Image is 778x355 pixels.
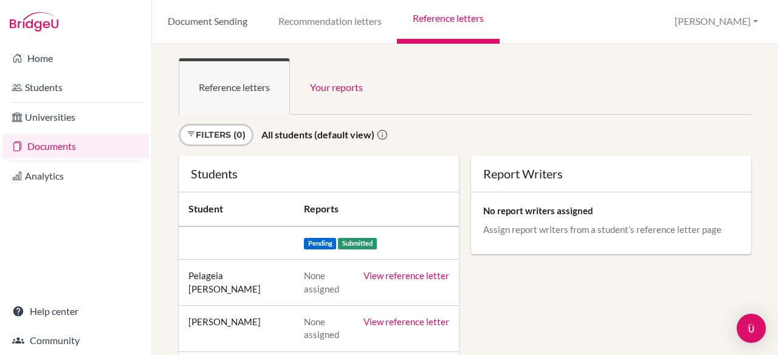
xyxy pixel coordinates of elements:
div: Open Intercom Messenger [737,314,766,343]
th: Student [179,192,294,226]
p: No report writers assigned [483,205,739,217]
a: View reference letter [363,316,449,327]
span: Submitted [338,238,377,249]
div: Students [191,167,447,180]
th: Reports [294,192,459,226]
a: Home [2,46,149,70]
a: Documents [2,134,149,158]
strong: All students (default view) [261,129,374,140]
span: Pending [304,238,337,249]
img: Bridge-U [10,12,58,32]
a: Help center [2,299,149,323]
a: Universities [2,105,149,129]
button: [PERSON_NAME] [669,10,763,33]
div: Report Writers [483,167,739,180]
td: [PERSON_NAME] [179,305,294,351]
a: Your reports [290,58,383,115]
a: Reference letters [179,58,290,115]
td: Pelageia [PERSON_NAME] [179,260,294,306]
a: Community [2,328,149,353]
a: View reference letter [363,270,449,281]
span: None assigned [304,270,339,294]
span: None assigned [304,316,339,340]
a: Analytics [2,164,149,188]
a: Students [2,75,149,100]
p: Assign report writers from a student’s reference letter page [483,223,739,235]
a: Filters (0) [179,124,253,146]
